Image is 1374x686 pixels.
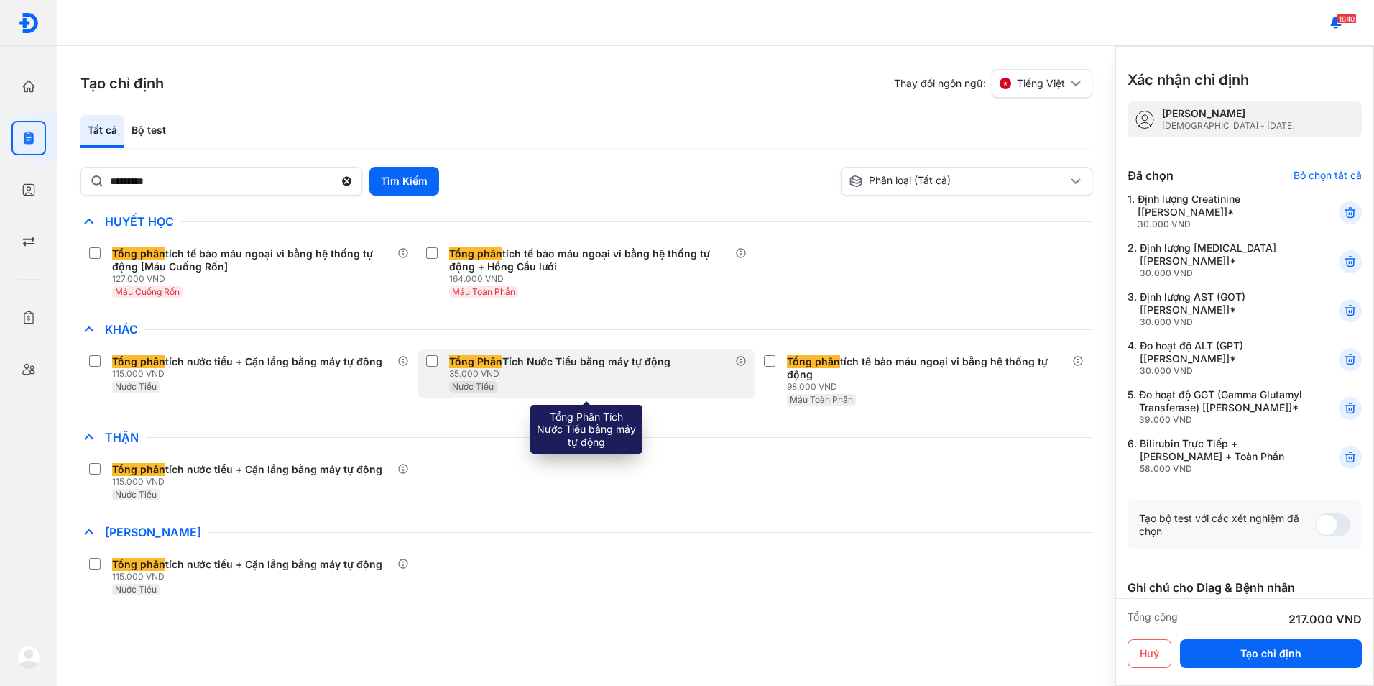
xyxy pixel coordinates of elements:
[112,368,388,380] div: 115.000 VND
[787,381,1072,393] div: 98.000 VND
[452,381,494,392] span: Nước Tiểu
[17,646,40,669] img: logo
[112,355,165,368] span: Tổng phân
[1128,437,1304,475] div: 6.
[1180,639,1362,668] button: Tạo chỉ định
[18,12,40,34] img: logo
[112,571,388,582] div: 115.000 VND
[124,115,173,148] div: Bộ test
[449,355,670,368] div: Tích Nước Tiểu bằng máy tự động
[1128,242,1304,279] div: 2.
[1139,512,1316,538] div: Tạo bộ test với các xét nghiệm đã chọn
[1128,167,1174,184] div: Đã chọn
[369,167,439,196] button: Tìm Kiếm
[1128,291,1304,328] div: 3.
[112,558,165,571] span: Tổng phân
[449,247,729,273] div: tích tế bào máu ngoại vi bằng hệ thống tự động + Hồng Cầu lưới
[80,73,164,93] h3: Tạo chỉ định
[849,174,1067,188] div: Phân loại (Tất cả)
[1138,219,1304,230] div: 30.000 VND
[1140,291,1304,328] div: Định lượng AST (GOT) [[PERSON_NAME]]*
[1140,242,1304,279] div: Định lượng [MEDICAL_DATA] [[PERSON_NAME]]*
[449,247,502,260] span: Tổng phân
[1140,339,1304,377] div: Đo hoạt độ ALT (GPT) [[PERSON_NAME]]*
[112,247,392,273] div: tích tế bào máu ngoại vi bằng hệ thống tự động [Máu Cuống Rốn]
[1128,388,1304,426] div: 5.
[112,463,382,476] div: tích nước tiểu + Cặn lắng bằng máy tự động
[894,69,1092,98] div: Thay đổi ngôn ngữ:
[112,247,165,260] span: Tổng phân
[1128,70,1249,90] h3: Xác nhận chỉ định
[1162,120,1295,132] div: [DEMOGRAPHIC_DATA] - [DATE]
[98,525,208,539] span: [PERSON_NAME]
[1139,414,1304,426] div: 39.000 VND
[1128,193,1304,230] div: 1.
[112,273,397,285] div: 127.000 VND
[115,489,157,500] span: Nước Tiểu
[1128,579,1362,596] div: Ghi chú cho Diag & Bệnh nhân
[80,115,124,148] div: Tất cả
[1128,639,1171,668] button: Huỷ
[115,584,157,595] span: Nước Tiểu
[790,394,853,405] span: Máu Toàn Phần
[449,368,676,380] div: 35.000 VND
[1140,316,1304,328] div: 30.000 VND
[1140,437,1304,475] div: Bilirubin Trực Tiếp + [PERSON_NAME] + Toàn Phần
[1140,267,1304,279] div: 30.000 VND
[449,355,502,368] span: Tổng Phân
[787,355,840,368] span: Tổng phân
[112,558,382,571] div: tích nước tiểu + Cặn lắng bằng máy tự động
[449,273,734,285] div: 164.000 VND
[1138,193,1304,230] div: Định lượng Creatinine [[PERSON_NAME]]*
[115,286,180,297] span: Máu Cuống Rốn
[98,214,181,229] span: Huyết Học
[112,476,388,488] div: 115.000 VND
[98,430,146,444] span: Thận
[112,463,165,476] span: Tổng phân
[1128,610,1178,628] div: Tổng cộng
[1288,610,1362,628] div: 217.000 VND
[452,286,515,297] span: Máu Toàn Phần
[1140,463,1304,475] div: 58.000 VND
[112,355,382,368] div: tích nước tiểu + Cặn lắng bằng máy tự động
[1128,339,1304,377] div: 4.
[787,355,1066,381] div: tích tế bào máu ngoại vi bằng hệ thống tự động
[1017,77,1065,90] span: Tiếng Việt
[1337,14,1357,24] span: 1840
[1162,107,1295,120] div: [PERSON_NAME]
[1139,388,1304,426] div: Đo hoạt độ GGT (Gamma Glutamyl Transferase) [[PERSON_NAME]]*
[1294,169,1362,182] div: Bỏ chọn tất cả
[98,322,145,337] span: Khác
[115,381,157,392] span: Nước Tiểu
[1140,365,1304,377] div: 30.000 VND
